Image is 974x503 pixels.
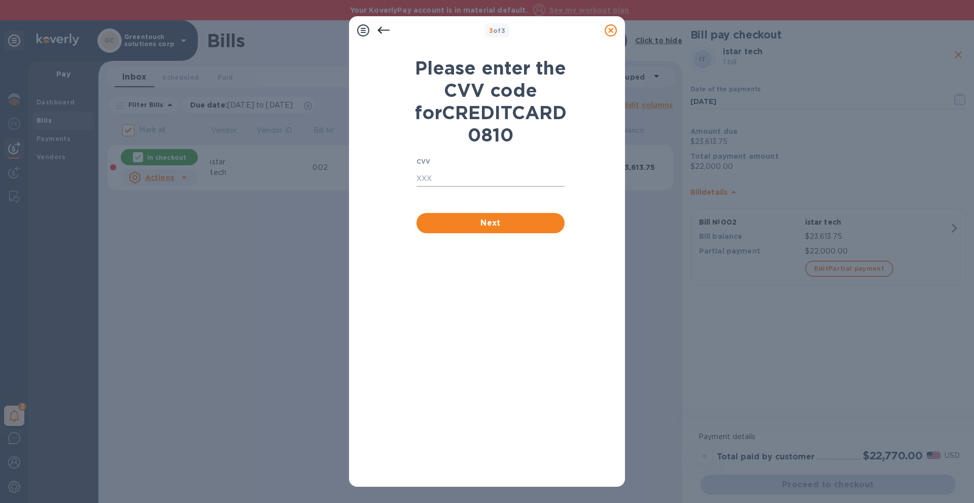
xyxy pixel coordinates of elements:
[425,217,556,229] span: Next
[416,159,430,165] label: CVV
[489,27,506,34] b: of 3
[489,27,493,34] span: 3
[416,171,565,187] input: XXX
[416,213,565,233] button: Next
[415,57,567,146] b: Please enter the CVV code for CREDITCARD 0810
